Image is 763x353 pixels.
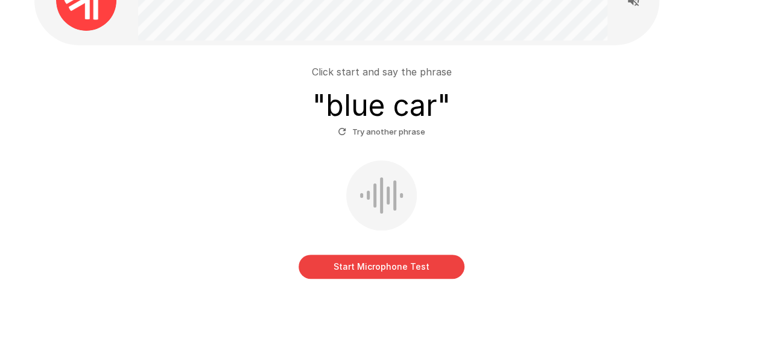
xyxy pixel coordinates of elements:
p: Click start and say the phrase [312,65,452,79]
h3: " blue car " [312,89,451,122]
button: Start Microphone Test [299,255,464,279]
button: Try another phrase [335,122,428,141]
